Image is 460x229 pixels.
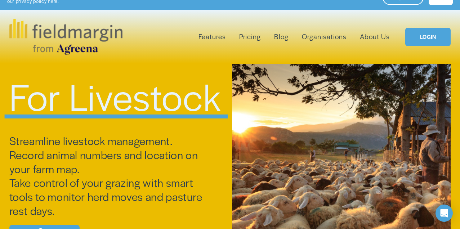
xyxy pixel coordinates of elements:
span: Features [198,32,226,42]
span: Streamline livestock management. Record animal numbers and location on your farm map. Take contro... [9,133,205,218]
a: folder dropdown [198,31,226,42]
img: fieldmargin.com [9,19,122,55]
a: LOGIN [405,28,451,46]
div: Open Intercom Messenger [436,205,453,222]
a: Organisations [302,31,347,42]
a: Blog [274,31,289,42]
span: For Livestock [9,69,222,122]
a: Pricing [239,31,261,42]
a: About Us [360,31,390,42]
